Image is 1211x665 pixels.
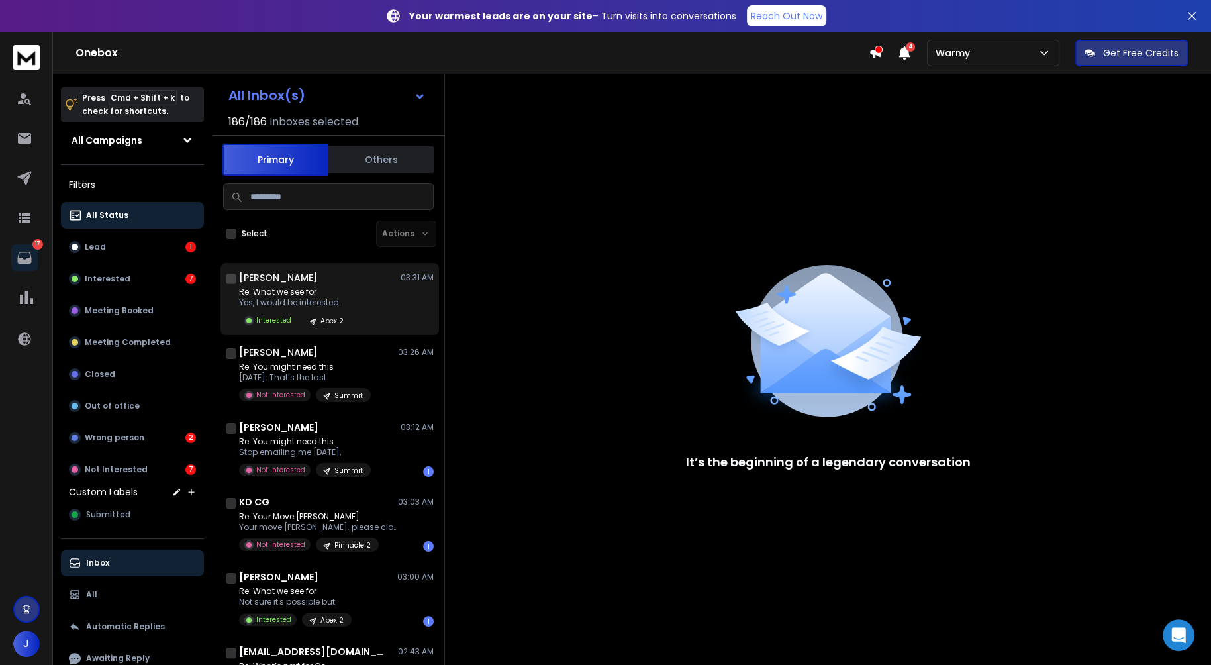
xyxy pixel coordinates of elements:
p: 03:00 AM [397,572,434,582]
button: Meeting Booked [61,297,204,324]
button: All Inbox(s) [218,82,436,109]
p: Not Interested [256,390,305,400]
strong: Your warmest leads are on your site [409,9,593,23]
button: J [13,631,40,657]
p: Awaiting Reply [86,653,150,664]
p: 03:26 AM [398,347,434,358]
h1: All Inbox(s) [228,89,305,102]
div: Open Intercom Messenger [1163,619,1194,651]
p: Closed [85,369,115,380]
p: Not sure it's possible but [239,597,352,607]
button: Automatic Replies [61,613,204,640]
h3: Filters [61,176,204,194]
button: Out of office [61,393,204,419]
p: Re: You might need this [239,362,371,372]
div: 1 [423,616,434,627]
p: Reach Out Now [751,9,822,23]
h3: Inboxes selected [269,114,358,130]
h1: [PERSON_NAME] [239,271,318,284]
div: 1 [423,466,434,477]
button: Primary [222,144,328,176]
h1: [PERSON_NAME] [239,570,318,584]
p: 03:12 AM [401,422,434,433]
h1: [PERSON_NAME] [239,346,318,359]
button: Lead1 [61,234,204,260]
h1: Onebox [75,45,869,61]
button: Others [328,145,434,174]
p: Interested [256,615,291,625]
p: Out of office [85,401,140,411]
div: 7 [185,464,196,475]
p: Press to check for shortcuts. [82,91,189,118]
p: – Turn visits into conversations [409,9,736,23]
button: Closed [61,361,204,387]
button: Wrong person2 [61,425,204,451]
p: All [86,589,97,600]
p: Yes, I would be interested. [239,297,352,308]
p: All Status [86,210,128,221]
a: Reach Out Now [747,5,826,26]
button: Get Free Credits [1075,40,1188,66]
span: Cmd + Shift + k [109,90,177,105]
h1: [EMAIL_ADDRESS][DOMAIN_NAME] [239,645,385,658]
a: 17 [11,244,38,271]
h3: Custom Labels [69,486,138,499]
span: Submitted [86,509,130,520]
p: Get Free Credits [1103,46,1179,60]
button: Inbox [61,550,204,576]
p: Not Interested [256,540,305,550]
h1: KD CG [239,495,269,509]
p: 03:31 AM [401,272,434,283]
p: Not Interested [85,464,148,475]
p: Summit [334,391,363,401]
p: 02:43 AM [398,646,434,657]
p: Wrong person [85,433,144,443]
p: Meeting Completed [85,337,171,348]
p: Apex 2 [320,615,344,625]
div: 2 [185,433,196,443]
p: Re: Your Move [PERSON_NAME] [239,511,398,522]
button: All Status [61,202,204,229]
button: All [61,582,204,608]
p: Inbox [86,558,109,568]
div: 1 [185,242,196,252]
div: 1 [423,541,434,552]
p: 17 [32,239,43,250]
p: Warmy [936,46,975,60]
p: Re: What we see for [239,586,352,597]
p: Summit [334,466,363,476]
p: Automatic Replies [86,621,165,632]
span: 4 [906,42,915,52]
button: Meeting Completed [61,329,204,356]
button: Interested7 [61,266,204,292]
img: logo [13,45,40,70]
label: Select [242,229,267,239]
p: Re: You might need this [239,436,371,447]
span: 186 / 186 [228,114,267,130]
p: Interested [256,315,291,325]
p: Re: What we see for [239,287,352,297]
p: Meeting Booked [85,305,154,316]
p: Interested [85,274,130,284]
p: It’s the beginning of a legendary conversation [686,453,971,472]
div: 7 [185,274,196,284]
p: 03:03 AM [398,497,434,507]
button: Not Interested7 [61,456,204,483]
p: Apex 2 [320,316,344,326]
p: Not Interested [256,465,305,475]
button: All Campaigns [61,127,204,154]
p: [DATE]. That’s the last [239,372,371,383]
h1: All Campaigns [72,134,142,147]
button: Submitted [61,501,204,528]
p: Lead [85,242,106,252]
p: Pinnacle 2 [334,540,371,550]
h1: [PERSON_NAME] [239,421,318,434]
p: Your move [PERSON_NAME]. please close [239,522,398,533]
p: Stop emailing me [DATE], [239,447,371,458]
